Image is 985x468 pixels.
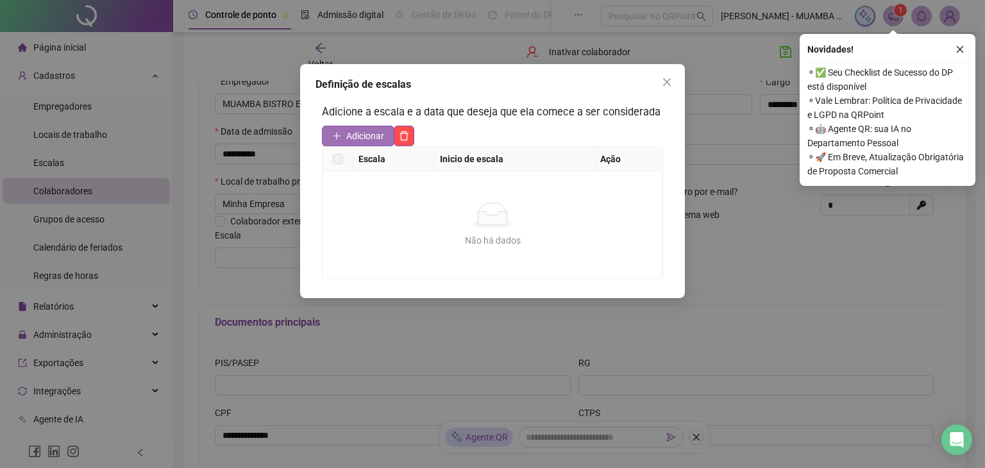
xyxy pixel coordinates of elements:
span: ⚬ 🚀 Em Breve, Atualização Obrigatória de Proposta Comercial [807,150,968,178]
span: ⚬ 🤖 Agente QR: sua IA no Departamento Pessoal [807,122,968,150]
span: close [662,77,672,87]
span: Adicionar [346,129,384,143]
div: Não há dados [337,233,648,247]
span: ⚬ ✅ Seu Checklist de Sucesso do DP está disponível [807,65,968,94]
h3: Adicione a escala e a data que deseja que ela comece a ser considerada [322,104,663,121]
button: Adicionar [322,126,394,146]
span: close [956,45,964,54]
button: Close [657,72,677,92]
span: plus [332,131,341,140]
span: delete [399,131,409,141]
div: Open Intercom Messenger [941,424,972,455]
th: Inicio de escala [435,147,595,172]
th: Ação [595,147,663,172]
span: ⚬ Vale Lembrar: Política de Privacidade e LGPD na QRPoint [807,94,968,122]
div: Definição de escalas [316,77,669,92]
th: Escala [353,147,435,172]
span: Novidades ! [807,42,854,56]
